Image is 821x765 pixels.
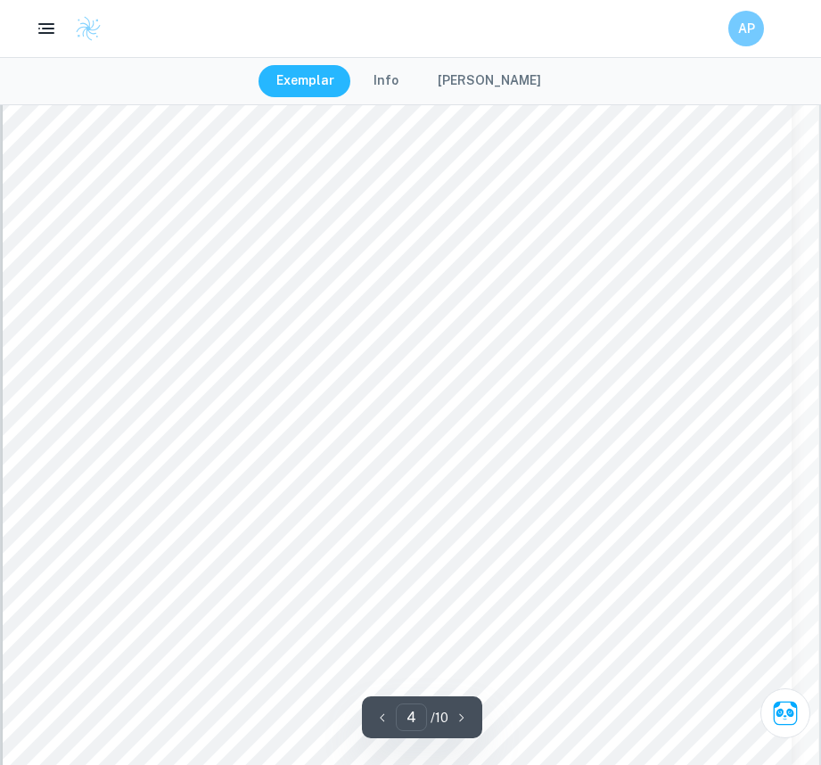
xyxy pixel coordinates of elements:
button: Exemplar [259,65,352,97]
img: Clastify logo [75,15,102,42]
button: Info [356,65,416,97]
a: Clastify logo [64,15,102,42]
button: AP [728,11,764,46]
button: [PERSON_NAME] [420,65,559,97]
button: Ask Clai [760,688,810,738]
p: / 10 [431,708,448,728]
h6: AP [736,19,757,38]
